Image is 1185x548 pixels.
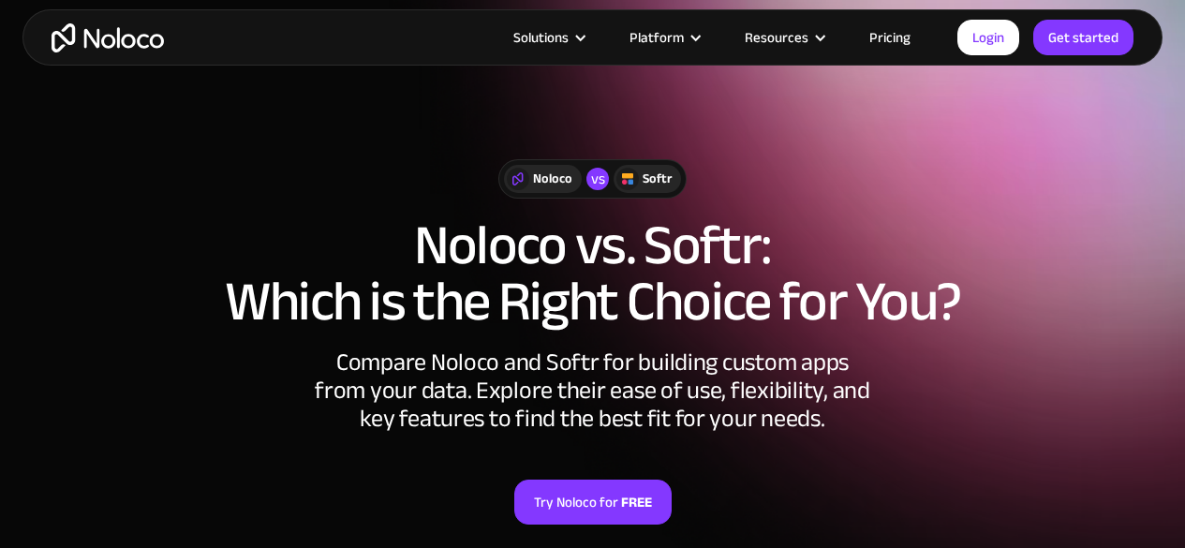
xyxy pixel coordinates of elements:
div: Platform [630,25,684,50]
a: Pricing [846,25,934,50]
h1: Noloco vs. Softr: Which is the Right Choice for You? [19,217,1166,330]
div: Compare Noloco and Softr for building custom apps from your data. Explore their ease of use, flex... [312,348,874,433]
a: home [52,23,164,52]
div: Softr [643,169,672,189]
strong: FREE [621,490,652,514]
div: Platform [606,25,721,50]
div: Noloco [533,169,572,189]
div: Solutions [490,25,606,50]
a: Login [957,20,1019,55]
div: vs [586,168,609,190]
div: Resources [745,25,808,50]
a: Get started [1033,20,1133,55]
a: Try Noloco forFREE [514,480,672,525]
div: Resources [721,25,846,50]
div: Solutions [513,25,569,50]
